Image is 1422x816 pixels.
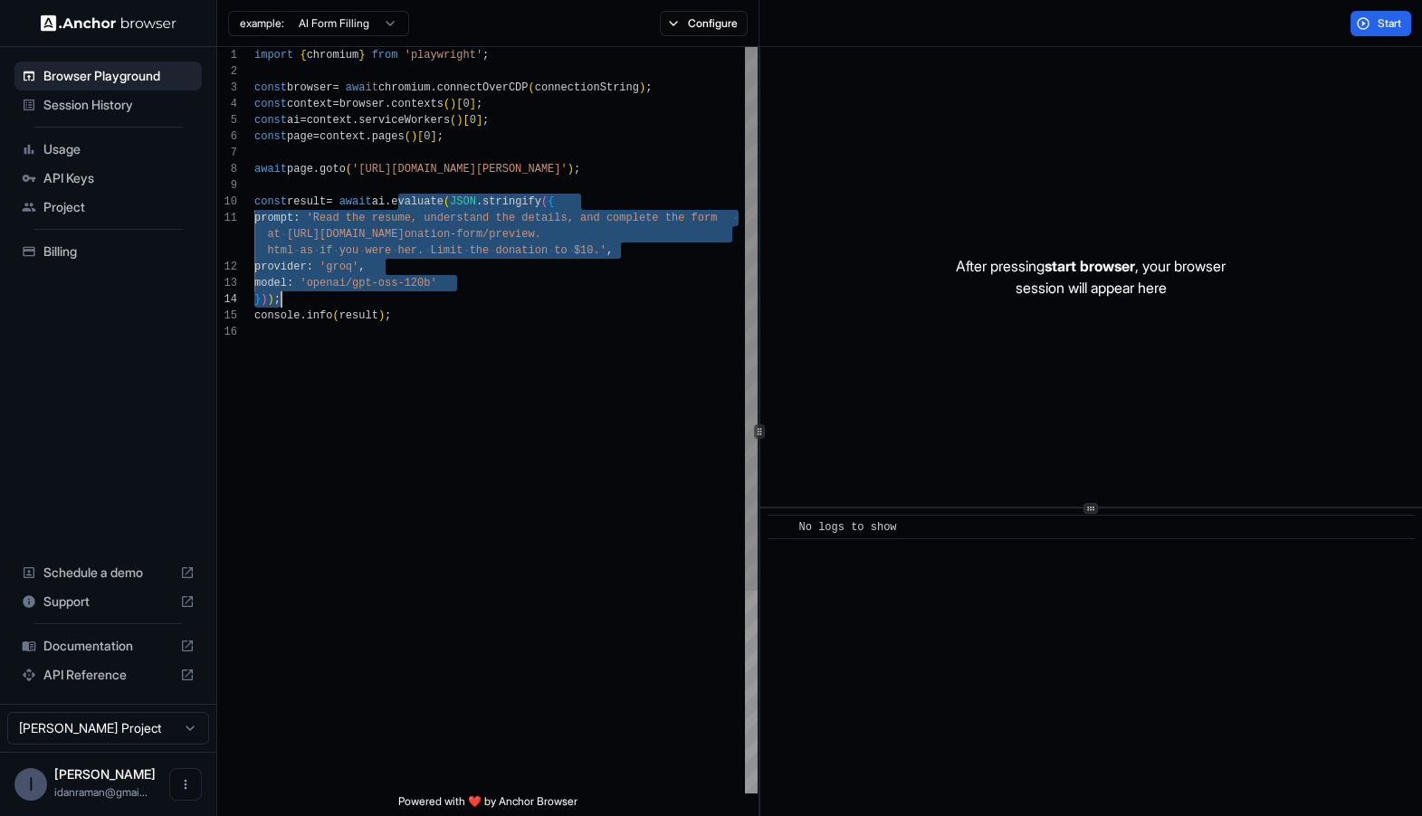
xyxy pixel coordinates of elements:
span: , [358,261,365,273]
div: 9 [217,177,237,194]
span: JSON [450,195,476,208]
span: . [385,195,391,208]
span: 'openai/gpt-oss-120b' [300,277,436,289]
span: Idan Raman [54,766,156,782]
span: ) [267,293,273,306]
span: ) [378,309,385,322]
span: = [326,195,332,208]
span: ) [450,98,456,110]
span: 'playwright' [405,49,482,62]
span: '[URL][DOMAIN_NAME][PERSON_NAME]' [352,163,568,176]
span: [ [456,98,463,110]
span: ) [456,114,463,127]
span: result [287,195,326,208]
span: ( [444,195,450,208]
span: . [476,195,482,208]
div: API Keys [14,164,202,193]
span: . [352,114,358,127]
span: . [385,98,391,110]
span: ] [476,114,482,127]
span: 0 [470,114,476,127]
button: Start [1350,11,1411,36]
div: 12 [217,259,237,275]
span: ] [430,130,436,143]
span: .' [593,244,606,257]
span: . [300,309,306,322]
span: No logs to show [798,521,896,534]
span: = [300,114,306,127]
span: chromium [307,49,359,62]
span: ai [287,114,300,127]
span: { [300,49,306,62]
div: I [14,768,47,801]
span: API Keys [43,169,195,187]
span: . [430,81,436,94]
div: 14 [217,291,237,308]
span: ​ [777,518,786,536]
span: context [320,130,365,143]
span: contexts [391,98,444,110]
span: ; [476,98,482,110]
div: 16 [217,324,237,340]
span: from [372,49,398,62]
span: 0 [463,98,469,110]
div: 3 [217,80,237,96]
span: ; [574,163,580,176]
div: 5 [217,112,237,128]
span: ; [385,309,391,322]
div: Schedule a demo [14,558,202,587]
span: : [287,277,293,289]
span: Powered with ❤️ by Anchor Browser [398,794,577,816]
span: = [313,130,320,143]
div: 4 [217,96,237,112]
span: browser [339,98,385,110]
span: console [254,309,300,322]
span: ) [568,163,574,176]
div: 11 [217,210,237,226]
span: const [254,114,287,127]
span: ( [405,130,411,143]
span: ; [437,130,444,143]
span: ( [332,309,339,322]
span: Browser Playground [43,67,195,85]
span: context [287,98,332,110]
span: const [254,81,287,94]
span: ( [444,98,450,110]
span: html as if you were her. Limit the donation to $10 [267,244,593,257]
span: ( [541,195,548,208]
span: Start [1378,16,1403,31]
span: ) [261,293,267,306]
div: 7 [217,145,237,161]
span: chromium [378,81,431,94]
span: Schedule a demo [43,564,173,582]
span: = [332,98,339,110]
span: await [254,163,287,176]
span: Session History [43,96,195,114]
span: lete the form [633,212,718,224]
p: After pressing , your browser session will appear here [956,255,1226,299]
span: onation-form/preview. [405,228,541,241]
span: page [287,163,313,176]
span: 'Read the resume, understand the details, and comp [307,212,633,224]
div: Browser Playground [14,62,202,90]
span: browser [287,81,332,94]
span: serviceWorkers [358,114,450,127]
div: 2 [217,63,237,80]
span: 'groq' [320,261,358,273]
span: ; [274,293,281,306]
div: 1 [217,47,237,63]
span: stringify [482,195,541,208]
span: . [313,163,320,176]
span: . [365,130,371,143]
div: Billing [14,237,202,266]
div: Project [14,193,202,222]
span: page [287,130,313,143]
button: Configure [660,11,748,36]
span: prompt [254,212,293,224]
span: ] [470,98,476,110]
span: evaluate [391,195,444,208]
span: connectionString [535,81,639,94]
span: ( [346,163,352,176]
span: 0 [424,130,430,143]
span: : [307,261,313,273]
